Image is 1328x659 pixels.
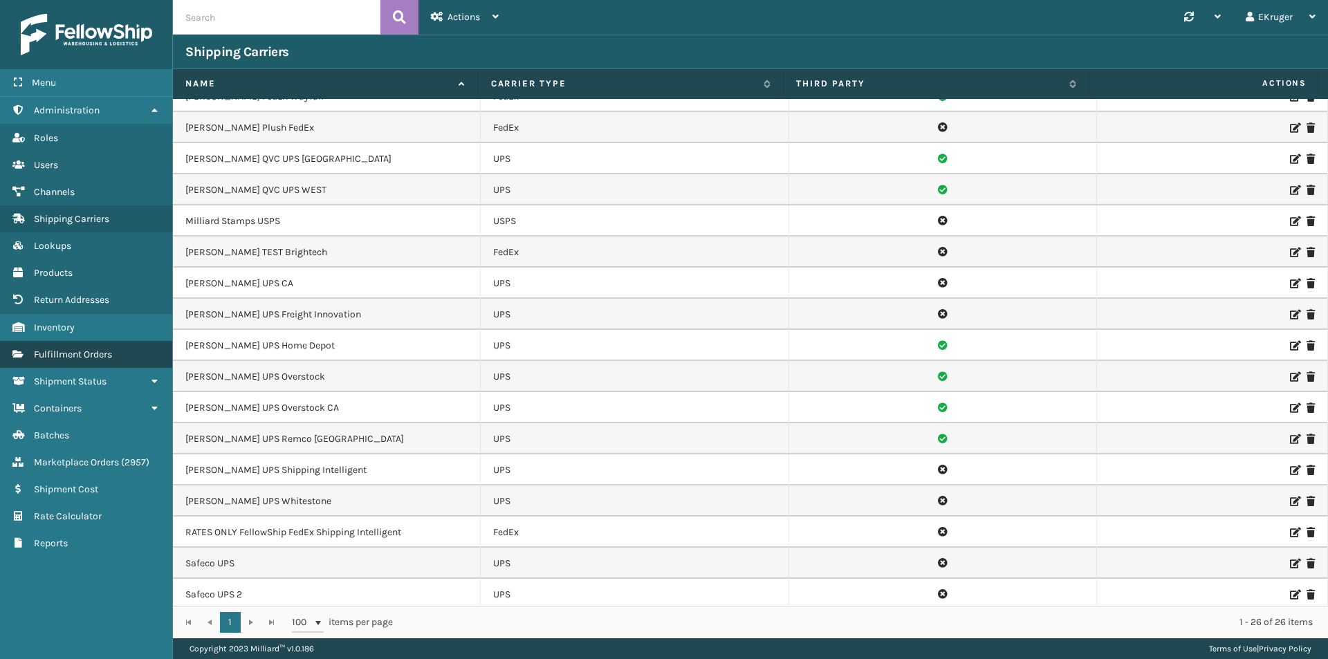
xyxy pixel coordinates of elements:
td: FedEx [481,112,788,143]
i: Edit [1290,154,1298,164]
span: Actions [1094,72,1315,95]
i: Delete [1307,341,1315,351]
span: Lookups [34,240,71,252]
td: [PERSON_NAME] QVC UPS [GEOGRAPHIC_DATA] [173,143,481,174]
span: Rate Calculator [34,510,102,522]
td: [PERSON_NAME] QVC UPS WEST [173,174,481,205]
span: Menu [32,77,56,89]
td: [PERSON_NAME] UPS Freight Innovation [173,299,481,330]
span: Products [34,267,73,279]
i: Edit [1290,465,1298,475]
td: UPS [481,454,788,485]
td: [PERSON_NAME] UPS Whitestone [173,485,481,517]
i: Edit [1290,434,1298,444]
i: Delete [1307,279,1315,288]
span: Roles [34,132,58,144]
i: Edit [1290,341,1298,351]
td: [PERSON_NAME] UPS CA [173,268,481,299]
td: UPS [481,548,788,579]
span: Fulfillment Orders [34,349,112,360]
img: logo [21,14,152,55]
td: UPS [481,361,788,392]
span: items per page [292,612,393,633]
td: FedEx [481,236,788,268]
i: Edit [1290,185,1298,195]
span: Containers [34,402,82,414]
i: Edit [1290,216,1298,226]
td: UPS [481,485,788,517]
i: Edit [1290,248,1298,257]
label: Name [185,77,452,90]
i: Edit [1290,310,1298,319]
td: UPS [481,268,788,299]
i: Delete [1307,123,1315,133]
span: Marketplace Orders [34,456,119,468]
i: Delete [1307,154,1315,164]
td: [PERSON_NAME] UPS Home Depot [173,330,481,361]
span: Administration [34,104,100,116]
i: Delete [1307,434,1315,444]
td: [PERSON_NAME] Plush FedEx [173,112,481,143]
span: Reports [34,537,68,549]
td: UPS [481,330,788,361]
span: Actions [448,11,480,23]
td: UPS [481,174,788,205]
i: Delete [1307,248,1315,257]
span: Shipment Status [34,375,107,387]
i: Delete [1307,403,1315,413]
i: Edit [1290,590,1298,600]
a: Privacy Policy [1259,644,1311,653]
div: | [1209,638,1311,659]
td: UPS [481,143,788,174]
a: 1 [220,612,241,633]
a: Terms of Use [1209,644,1257,653]
span: Channels [34,186,75,198]
td: USPS [481,205,788,236]
span: Shipping Carriers [34,213,109,225]
i: Delete [1307,465,1315,475]
td: [PERSON_NAME] UPS Overstock [173,361,481,392]
i: Edit [1290,528,1298,537]
td: [PERSON_NAME] TEST Brightech [173,236,481,268]
td: [PERSON_NAME] UPS Overstock CA [173,392,481,423]
td: UPS [481,579,788,610]
i: Edit [1290,123,1298,133]
td: [PERSON_NAME] UPS Remco [GEOGRAPHIC_DATA] [173,423,481,454]
i: Edit [1290,279,1298,288]
i: Edit [1290,559,1298,568]
div: 1 - 26 of 26 items [412,615,1313,629]
td: FedEx [481,517,788,548]
i: Delete [1307,496,1315,506]
i: Delete [1307,528,1315,537]
p: Copyright 2023 Milliard™ v 1.0.186 [190,638,314,659]
i: Delete [1307,372,1315,382]
span: Users [34,159,58,171]
span: Batches [34,429,69,441]
i: Delete [1307,216,1315,226]
td: Milliard Stamps USPS [173,205,481,236]
span: 100 [292,615,313,629]
i: Delete [1307,559,1315,568]
td: UPS [481,423,788,454]
i: Delete [1307,590,1315,600]
i: Delete [1307,185,1315,195]
td: UPS [481,299,788,330]
i: Edit [1290,403,1298,413]
h3: Shipping Carriers [185,44,289,60]
td: Safeco UPS 2 [173,579,481,610]
label: Carrier Type [491,77,757,90]
i: Edit [1290,496,1298,506]
i: Edit [1290,372,1298,382]
span: Inventory [34,322,75,333]
span: Shipment Cost [34,483,98,495]
label: Third Party [796,77,1062,90]
td: RATES ONLY FellowShip FedEx Shipping Intelligent [173,517,481,548]
td: UPS [481,392,788,423]
span: Return Addresses [34,294,109,306]
td: Safeco UPS [173,548,481,579]
i: Delete [1307,310,1315,319]
span: ( 2957 ) [121,456,149,468]
td: [PERSON_NAME] UPS Shipping Intelligent [173,454,481,485]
